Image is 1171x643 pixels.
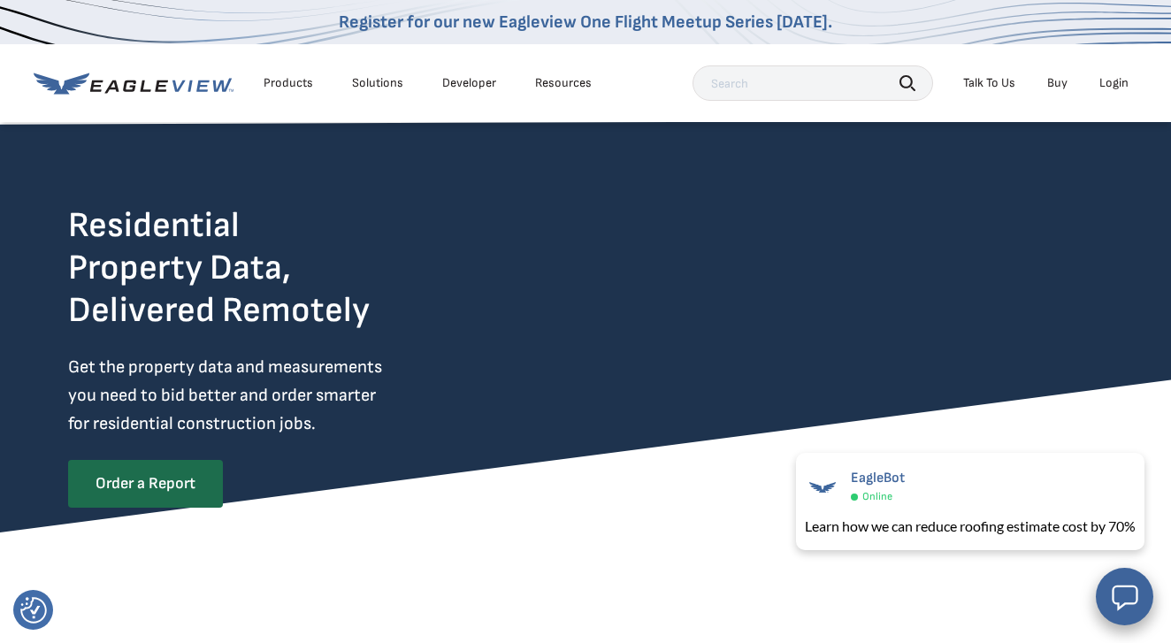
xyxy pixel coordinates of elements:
div: Products [264,75,313,91]
div: Learn how we can reduce roofing estimate cost by 70% [805,516,1136,537]
a: Buy [1047,75,1068,91]
input: Search [693,65,933,101]
button: Open chat window [1096,568,1153,625]
button: Consent Preferences [20,597,47,624]
img: Revisit consent button [20,597,47,624]
div: Resources [535,75,592,91]
a: Developer [442,75,496,91]
a: Order a Report [68,460,223,508]
span: EagleBot [851,470,905,486]
div: Login [1099,75,1129,91]
span: Online [862,490,892,503]
p: Get the property data and measurements you need to bid better and order smarter for residential c... [68,353,455,438]
a: Register for our new Eagleview One Flight Meetup Series [DATE]. [339,11,832,33]
div: Talk To Us [963,75,1015,91]
h2: Residential Property Data, Delivered Remotely [68,204,370,332]
img: EagleBot [805,470,840,505]
div: Solutions [352,75,403,91]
